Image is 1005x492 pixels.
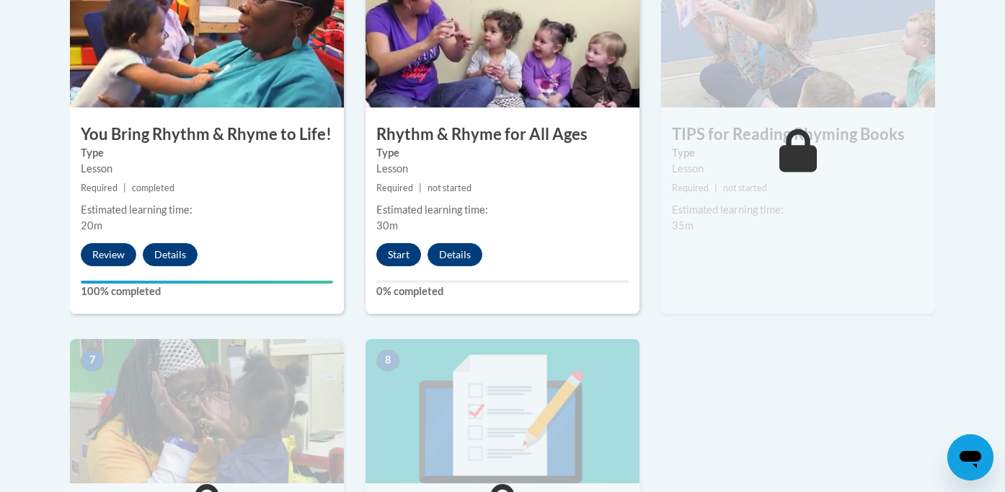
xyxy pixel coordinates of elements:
[428,183,471,193] span: not started
[672,219,694,232] span: 35m
[376,183,413,193] span: Required
[81,145,333,161] label: Type
[81,161,333,177] div: Lesson
[366,123,639,146] h3: Rhythm & Rhyme for All Ages
[376,202,629,218] div: Estimated learning time:
[81,350,104,372] span: 7
[81,284,333,299] label: 100% completed
[672,145,924,161] label: Type
[81,281,333,284] div: Your progress
[714,183,717,193] span: |
[376,243,421,266] button: Start
[123,183,126,193] span: |
[81,183,118,193] span: Required
[143,243,198,266] button: Details
[376,350,399,372] span: 8
[723,183,767,193] span: not started
[661,123,935,146] h3: TIPS for Reading Rhyming Books
[81,202,333,218] div: Estimated learning time:
[672,183,709,193] span: Required
[947,434,993,480] iframe: Button to launch messaging window
[672,161,924,177] div: Lesson
[376,161,629,177] div: Lesson
[132,183,174,193] span: completed
[376,219,398,232] span: 30m
[81,219,102,232] span: 20m
[70,339,344,483] img: Course Image
[419,183,422,193] span: |
[376,145,629,161] label: Type
[81,243,136,266] button: Review
[70,123,344,146] h3: You Bring Rhythm & Rhyme to Life!
[376,284,629,299] label: 0% completed
[428,243,482,266] button: Details
[672,202,924,218] div: Estimated learning time:
[366,339,639,483] img: Course Image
